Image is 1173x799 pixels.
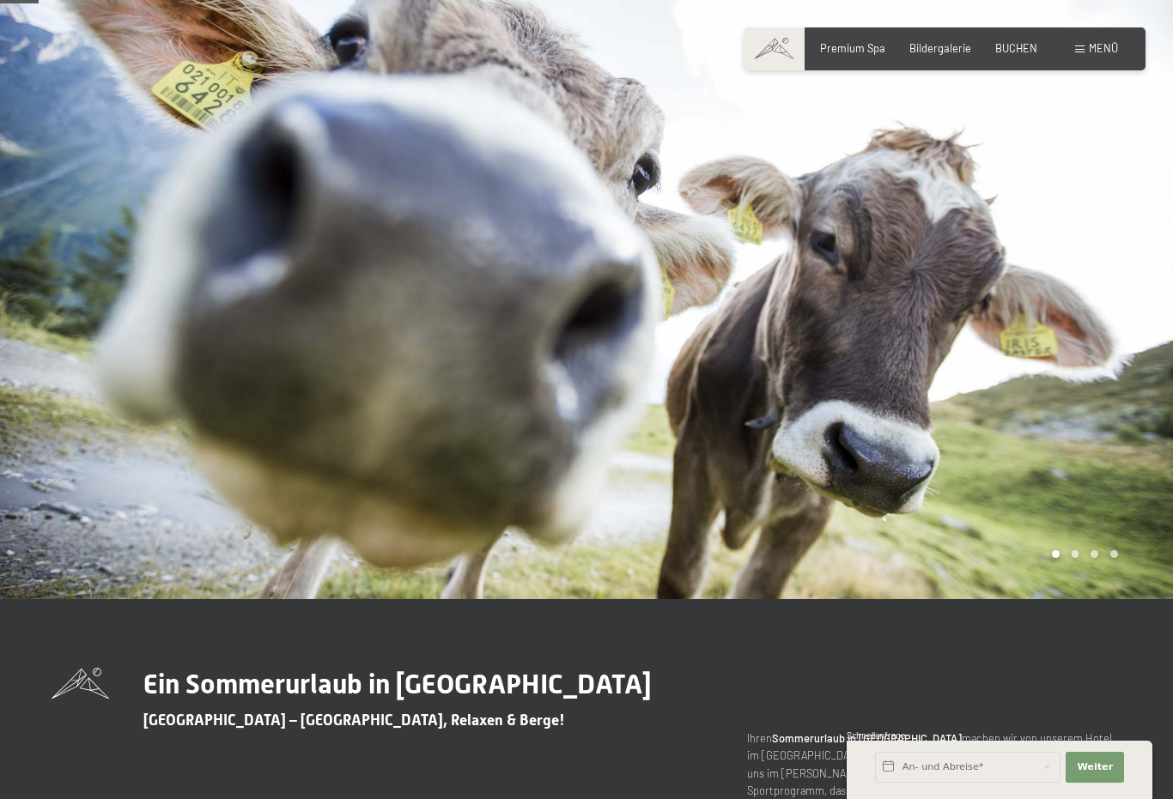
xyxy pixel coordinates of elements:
[1046,550,1118,558] div: Carousel Pagination
[995,41,1037,55] a: BUCHEN
[1091,550,1098,558] div: Carousel Page 3
[847,730,906,741] span: Schnellanfrage
[909,41,971,55] a: Bildergalerie
[143,668,652,700] span: Ein Sommerurlaub in [GEOGRAPHIC_DATA]
[1052,550,1060,558] div: Carousel Page 1 (Current Slide)
[1072,550,1079,558] div: Carousel Page 2
[1066,752,1124,783] button: Weiter
[143,711,565,729] span: [GEOGRAPHIC_DATA] – [GEOGRAPHIC_DATA], Relaxen & Berge!
[1110,550,1118,558] div: Carousel Page 4
[1077,760,1113,774] span: Weiter
[1089,41,1118,55] span: Menü
[772,731,962,745] strong: Sommerurlaub in [GEOGRAPHIC_DATA]
[820,41,885,55] a: Premium Spa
